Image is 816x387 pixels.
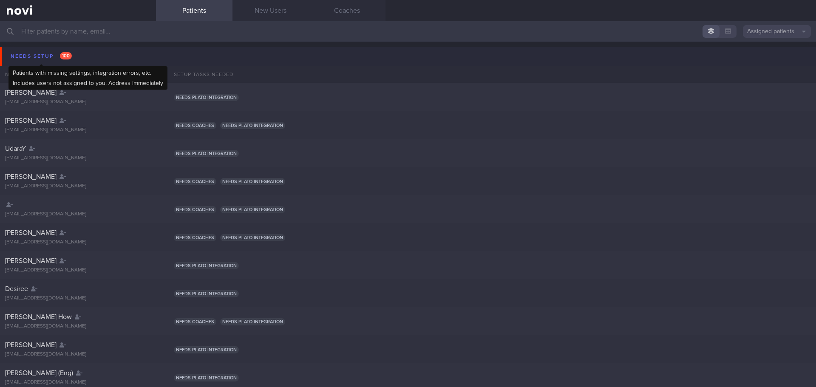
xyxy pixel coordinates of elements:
[5,351,151,358] div: [EMAIL_ADDRESS][DOMAIN_NAME]
[122,66,156,83] div: Chats
[5,370,73,376] span: [PERSON_NAME] (Eng)
[60,52,72,59] span: 100
[5,229,57,236] span: [PERSON_NAME]
[5,127,151,133] div: [EMAIL_ADDRESS][DOMAIN_NAME]
[5,99,151,105] div: [EMAIL_ADDRESS][DOMAIN_NAME]
[5,314,72,320] span: [PERSON_NAME] How
[174,318,216,325] span: Needs coaches
[174,206,216,213] span: Needs coaches
[5,285,28,292] span: Desiree
[5,211,151,218] div: [EMAIL_ADDRESS][DOMAIN_NAME]
[5,117,57,124] span: [PERSON_NAME]
[220,122,285,129] span: Needs plato integration
[5,342,57,348] span: [PERSON_NAME]
[174,290,239,297] span: Needs plato integration
[174,122,216,129] span: Needs coaches
[174,150,239,157] span: Needs plato integration
[5,379,151,386] div: [EMAIL_ADDRESS][DOMAIN_NAME]
[174,374,239,381] span: Needs plato integration
[5,239,151,246] div: [EMAIL_ADDRESS][DOMAIN_NAME]
[220,206,285,213] span: Needs plato integration
[5,155,151,161] div: [EMAIL_ADDRESS][DOMAIN_NAME]
[743,25,811,38] button: Assigned patients
[5,89,57,96] span: [PERSON_NAME]
[174,94,239,101] span: Needs plato integration
[169,66,816,83] div: Setup tasks needed
[5,173,57,180] span: [PERSON_NAME]
[174,262,239,269] span: Needs plato integration
[5,183,151,189] div: [EMAIL_ADDRESS][DOMAIN_NAME]
[220,178,285,185] span: Needs plato integration
[5,295,151,302] div: [EMAIL_ADDRESS][DOMAIN_NAME]
[8,51,74,62] div: Needs setup
[5,267,151,274] div: [EMAIL_ADDRESS][DOMAIN_NAME]
[5,145,26,152] span: UdaraY
[5,323,151,330] div: [EMAIL_ADDRESS][DOMAIN_NAME]
[5,257,57,264] span: [PERSON_NAME]
[174,234,216,241] span: Needs coaches
[220,234,285,241] span: Needs plato integration
[220,318,285,325] span: Needs plato integration
[174,346,239,353] span: Needs plato integration
[174,178,216,185] span: Needs coaches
